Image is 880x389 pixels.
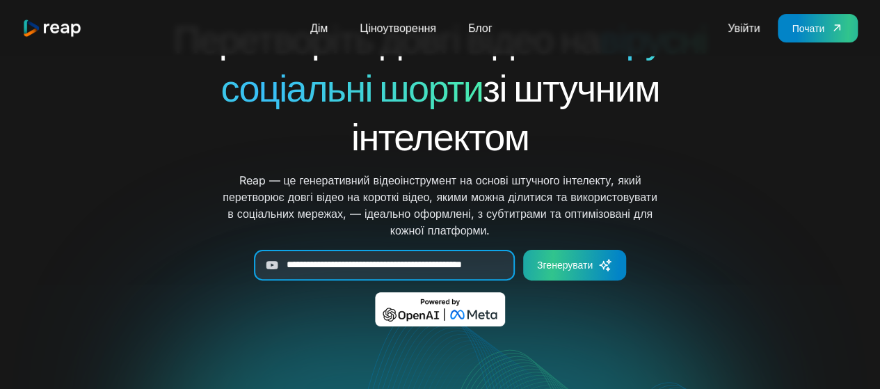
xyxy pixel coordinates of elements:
[375,292,505,326] img: Працює на OpenAI та Meta
[728,21,760,34] font: Увійти
[461,17,499,39] a: Блог
[353,17,443,39] a: Ціноутворення
[223,173,657,237] font: Reap — це генеративний відеоінструмент на основі штучного інтелекту, який перетворює довгі відео ...
[537,259,593,271] font: Згенерувати
[360,21,436,34] font: Ціноутворення
[22,19,82,38] img: логотип жати
[221,64,483,109] font: соціальні шорти
[523,250,626,280] a: Згенерувати
[22,19,82,38] a: дім
[778,14,858,42] a: Почати
[792,22,824,34] font: Почати
[310,21,328,34] font: Дім
[721,17,767,39] a: Увійти
[468,21,493,34] font: Блог
[151,250,730,280] form: Згенерувати форму
[303,17,335,39] a: Дім
[351,64,659,158] font: зі штучним інтелектом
